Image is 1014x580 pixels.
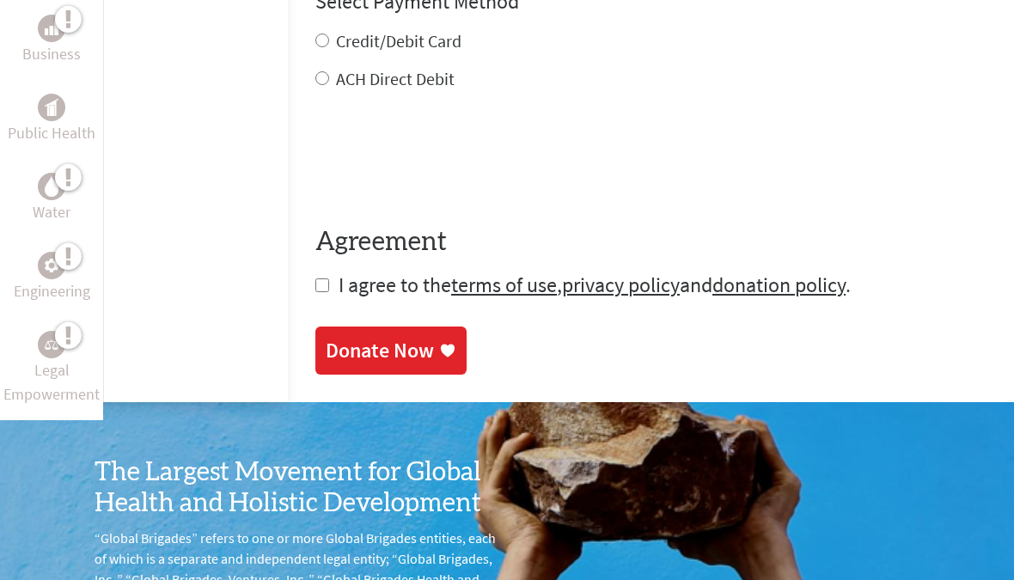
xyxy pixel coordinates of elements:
div: Water [38,174,65,201]
label: ACH Direct Debit [336,69,455,90]
a: privacy policy [562,272,680,299]
div: Public Health [38,95,65,122]
img: Business [45,22,58,36]
div: Donate Now [326,338,434,365]
a: Public HealthPublic Health [8,95,95,146]
div: Business [38,15,65,43]
h4: Agreement [315,228,987,259]
p: Legal Empowerment [3,359,100,407]
a: Legal EmpowermentLegal Empowerment [3,332,100,407]
a: WaterWater [33,174,70,225]
p: Water [33,201,70,225]
p: Engineering [14,280,90,304]
a: Donate Now [315,327,467,375]
img: Engineering [45,259,58,273]
a: donation policy [712,272,846,299]
p: Business [22,43,81,67]
a: terms of use [451,272,557,299]
iframe: reCAPTCHA [315,126,577,193]
h3: The Largest Movement for Global Health and Holistic Development [95,458,507,520]
span: I agree to the , and . [339,272,851,299]
a: EngineeringEngineering [14,253,90,304]
a: BusinessBusiness [22,15,81,67]
img: Legal Empowerment [45,340,58,351]
img: Public Health [45,100,58,117]
img: Water [45,178,58,198]
div: Engineering [38,253,65,280]
label: Credit/Debit Card [336,31,461,52]
div: Legal Empowerment [38,332,65,359]
p: Public Health [8,122,95,146]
